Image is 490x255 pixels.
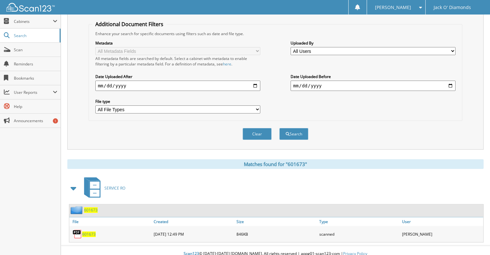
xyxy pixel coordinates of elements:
span: Scan [14,47,57,53]
div: All metadata fields are searched by default. Select a cabinet with metadata to enable filtering b... [95,56,260,67]
div: scanned [318,228,400,240]
a: here [223,61,231,67]
div: Matches found for "601673" [67,159,484,169]
a: 601673 [84,207,98,213]
img: scan123-logo-white.svg [6,3,55,12]
span: Cabinets [14,19,53,24]
legend: Additional Document Filters [92,21,167,28]
label: Uploaded By [291,40,456,46]
div: [PERSON_NAME] [400,228,483,240]
div: 846KB [235,228,318,240]
span: [PERSON_NAME] [375,5,411,9]
img: folder2.png [71,206,84,214]
label: Date Uploaded After [95,74,260,79]
span: Help [14,104,57,109]
a: Created [152,217,235,226]
label: File type [95,99,260,104]
input: end [291,81,456,91]
img: PDF.png [72,229,82,239]
a: User [400,217,483,226]
span: Reminders [14,61,57,67]
span: Jack O' Diamonds [434,5,471,9]
a: Type [318,217,400,226]
a: SERVICE RO [80,175,125,201]
button: Clear [243,128,272,140]
label: Metadata [95,40,260,46]
span: Search [14,33,56,38]
input: start [95,81,260,91]
span: SERVICE RO [104,185,125,191]
div: Enhance your search for specific documents using filters such as date and file type. [92,31,459,36]
a: Size [235,217,318,226]
button: Search [279,128,308,140]
div: 1 [53,118,58,123]
a: File [69,217,152,226]
a: 601673 [82,231,96,237]
span: Bookmarks [14,75,57,81]
span: User Reports [14,90,53,95]
span: Announcements [14,118,57,123]
label: Date Uploaded Before [291,74,456,79]
div: [DATE] 12:49 PM [152,228,235,240]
